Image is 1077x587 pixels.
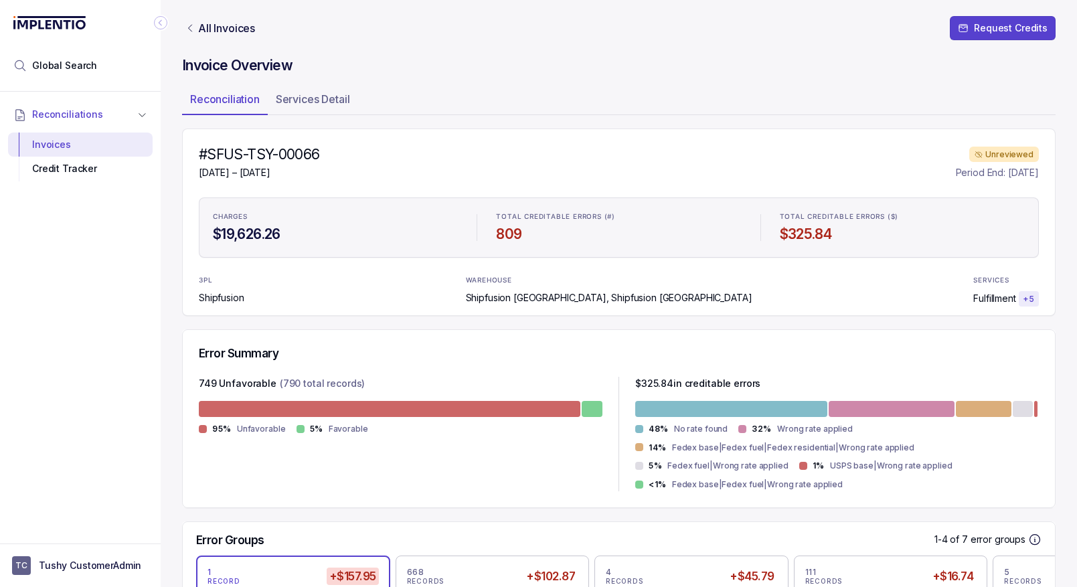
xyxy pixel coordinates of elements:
[199,291,244,305] p: Shipfusion
[672,478,843,491] p: Fedex base|Fedex fuel|Wrong rate applied
[1004,578,1042,586] p: RECORDS
[39,559,141,572] p: Tushy CustomerAdmin
[276,91,350,107] p: Services Detail
[466,291,752,305] p: Shipfusion [GEOGRAPHIC_DATA], Shipfusion [GEOGRAPHIC_DATA]
[199,197,1039,258] ul: Statistic Highlights
[182,88,268,115] li: Tab Reconciliation
[752,424,772,434] p: 32%
[199,276,234,284] p: 3PL
[212,424,232,434] p: 95%
[329,422,368,436] p: Favorable
[606,578,643,586] p: RECORDS
[8,100,153,129] button: Reconciliations
[205,203,466,252] li: Statistic CHARGES
[12,556,31,575] span: User initials
[606,567,612,578] p: 4
[208,567,212,578] p: 1
[182,21,258,35] a: Link All Invoices
[496,225,741,244] h4: 809
[268,88,358,115] li: Tab Services Detail
[974,21,1048,35] p: Request Credits
[973,276,1009,284] p: SERVICES
[667,459,789,473] p: Fedex fuel|Wrong rate applied
[813,460,825,471] p: 1%
[772,203,1033,252] li: Statistic TOTAL CREDITABLE ERRORS ($)
[213,225,458,244] h4: $19,626.26
[182,56,1056,75] h4: Invoice Overview
[198,21,255,35] p: All Invoices
[971,533,1025,546] p: error groups
[649,442,667,453] p: 14%
[199,346,278,361] h5: Error Summary
[496,213,615,221] p: TOTAL CREDITABLE ERRORS (#)
[523,568,578,585] h5: +$102.87
[208,578,240,586] p: RECORD
[777,422,853,436] p: Wrong rate applied
[280,377,365,393] p: (790 total records)
[1023,294,1035,305] p: + 5
[199,377,276,393] p: 749 Unfavorable
[672,441,914,454] p: Fedex base|Fedex fuel|Fedex residential|Wrong rate applied
[780,213,899,221] p: TOTAL CREDITABLE ERRORS ($)
[956,166,1039,179] p: Period End: [DATE]
[950,16,1056,40] button: Request Credits
[649,460,662,471] p: 5%
[805,567,817,578] p: 111
[310,424,323,434] p: 5%
[327,568,379,585] h5: +$157.95
[1004,567,1010,578] p: 5
[190,91,260,107] p: Reconciliation
[8,130,153,184] div: Reconciliations
[213,213,248,221] p: CHARGES
[934,533,971,546] p: 1-4 of 7
[488,203,749,252] li: Statistic TOTAL CREDITABLE ERRORS (#)
[635,377,760,393] p: $ 325.84 in creditable errors
[153,15,169,31] div: Collapse Icon
[969,147,1039,163] div: Unreviewed
[930,568,976,585] h5: +$16.74
[32,108,103,121] span: Reconciliations
[674,422,728,436] p: No rate found
[407,578,444,586] p: RECORDS
[19,133,142,157] div: Invoices
[466,276,512,284] p: WAREHOUSE
[237,422,286,436] p: Unfavorable
[196,533,264,548] h5: Error Groups
[830,459,952,473] p: USPS base|Wrong rate applied
[182,88,1056,115] ul: Tab Group
[12,556,149,575] button: User initialsTushy CustomerAdmin
[973,292,1015,305] p: Fulfillment
[780,225,1025,244] h4: $325.84
[199,166,320,179] p: [DATE] – [DATE]
[727,568,776,585] h5: +$45.79
[649,424,669,434] p: 48%
[32,59,97,72] span: Global Search
[199,145,320,164] h4: #SFUS-TSY-00066
[19,157,142,181] div: Credit Tracker
[407,567,424,578] p: 668
[805,578,843,586] p: RECORDS
[649,479,667,490] p: <1%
